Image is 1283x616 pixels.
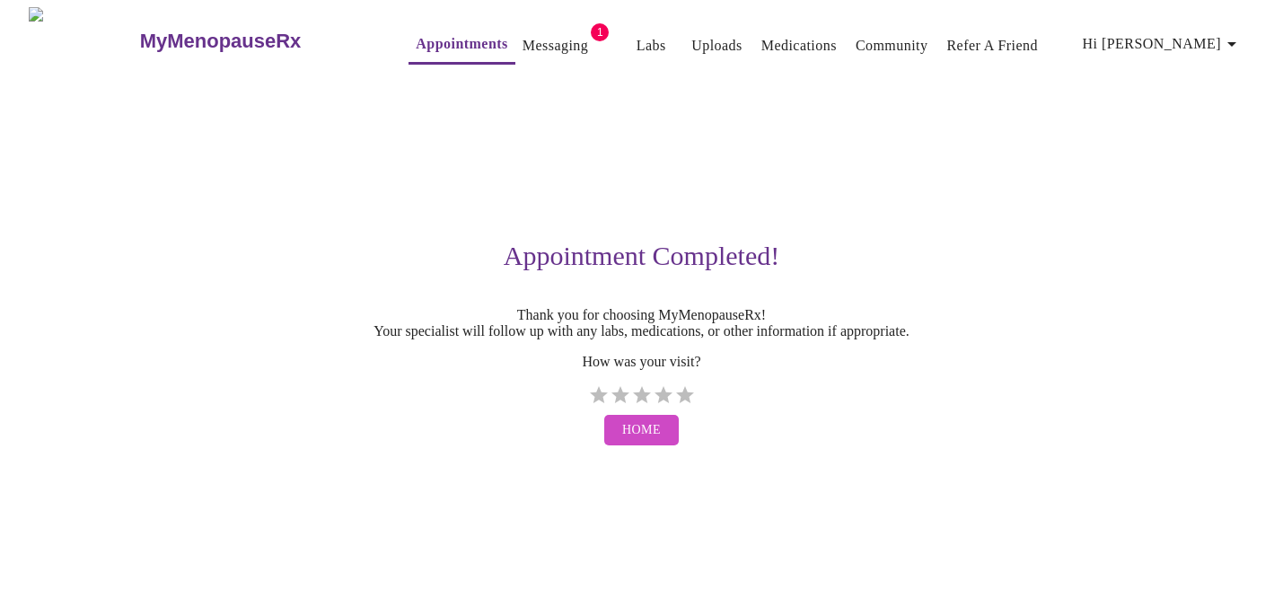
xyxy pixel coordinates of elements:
[1076,26,1250,62] button: Hi [PERSON_NAME]
[637,33,666,58] a: Labs
[754,28,844,64] button: Medications
[89,307,1195,339] p: Thank you for choosing MyMenopauseRx! Your specialist will follow up with any labs, medications, ...
[1083,31,1243,57] span: Hi [PERSON_NAME]
[684,28,750,64] button: Uploads
[137,10,373,73] a: MyMenopauseRx
[622,28,680,64] button: Labs
[691,33,743,58] a: Uploads
[622,419,661,442] span: Home
[946,33,1038,58] a: Refer a Friend
[89,354,1195,370] p: How was your visit?
[591,23,609,41] span: 1
[848,28,936,64] button: Community
[600,406,683,455] a: Home
[515,28,595,64] button: Messaging
[939,28,1045,64] button: Refer a Friend
[140,30,302,53] h3: MyMenopauseRx
[409,26,514,65] button: Appointments
[89,241,1195,271] h3: Appointment Completed!
[29,7,137,75] img: MyMenopauseRx Logo
[761,33,837,58] a: Medications
[523,33,588,58] a: Messaging
[416,31,507,57] a: Appointments
[604,415,679,446] button: Home
[856,33,928,58] a: Community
